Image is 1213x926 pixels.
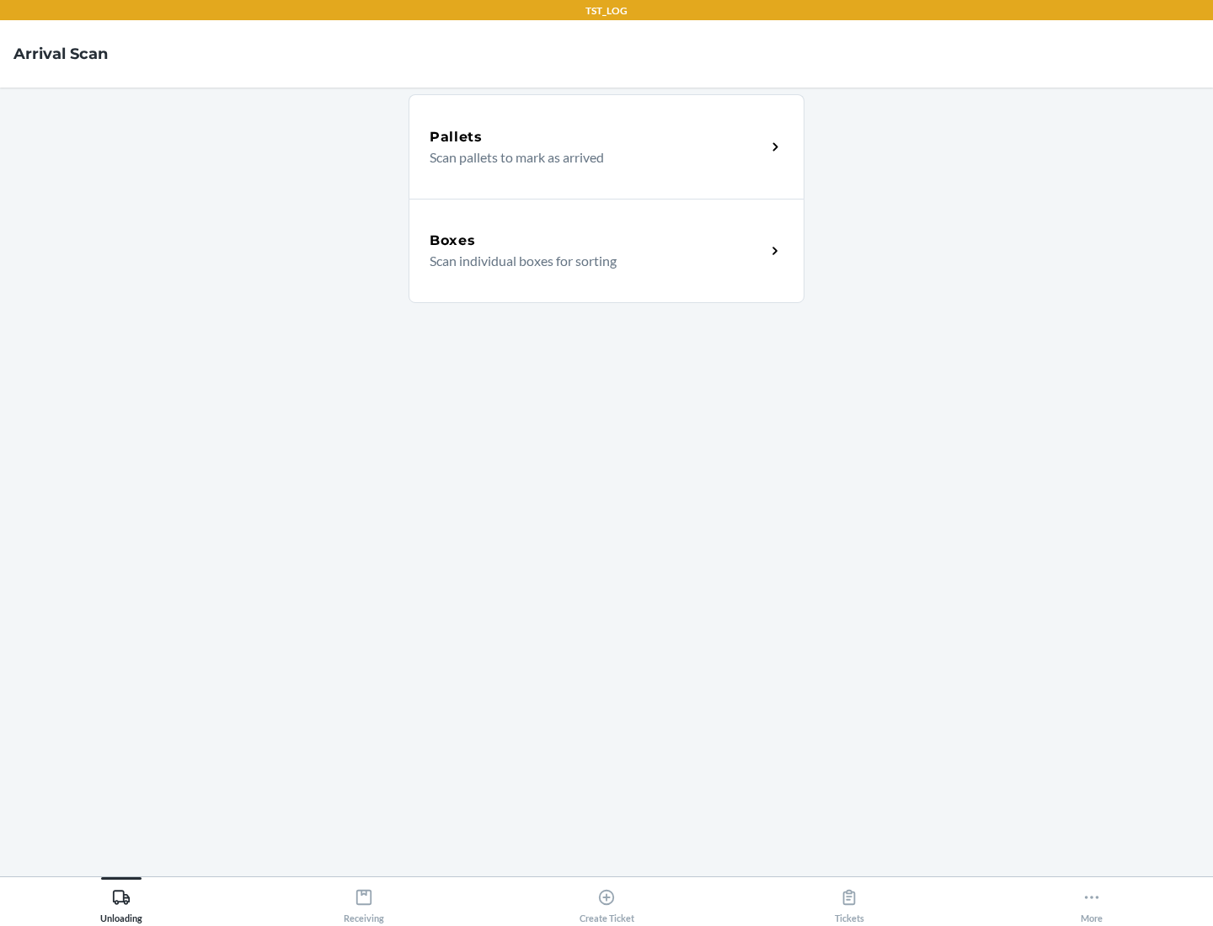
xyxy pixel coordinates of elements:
a: BoxesScan individual boxes for sorting [409,199,804,303]
div: Receiving [344,881,384,923]
div: Create Ticket [580,881,634,923]
div: Tickets [835,881,864,923]
button: Receiving [243,877,485,923]
p: Scan pallets to mark as arrived [430,147,752,168]
a: PalletsScan pallets to mark as arrived [409,94,804,199]
h4: Arrival Scan [13,43,108,65]
button: Tickets [728,877,970,923]
p: TST_LOG [585,3,628,19]
h5: Boxes [430,231,476,251]
button: Create Ticket [485,877,728,923]
h5: Pallets [430,127,483,147]
div: Unloading [100,881,142,923]
p: Scan individual boxes for sorting [430,251,752,271]
button: More [970,877,1213,923]
div: More [1081,881,1103,923]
